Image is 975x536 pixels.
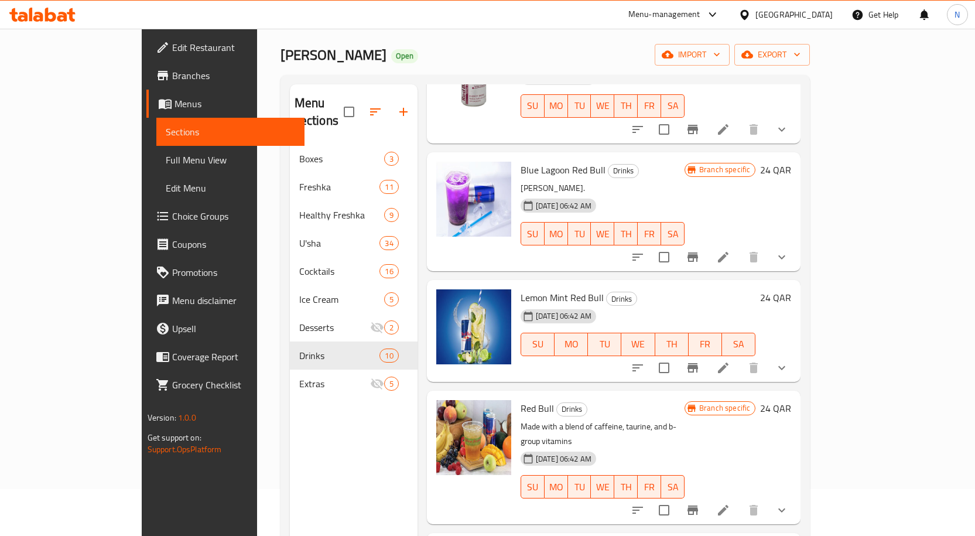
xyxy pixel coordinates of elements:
[716,250,730,264] a: Edit menu item
[370,377,384,391] svg: Inactive section
[624,243,652,271] button: sort-choices
[661,475,685,499] button: SA
[148,410,176,425] span: Version:
[652,498,676,523] span: Select to update
[290,201,418,229] div: Healthy Freshka9
[380,182,398,193] span: 11
[146,202,305,230] a: Choice Groups
[626,336,650,353] span: WE
[689,333,722,356] button: FR
[549,97,563,114] span: MO
[526,226,540,243] span: SU
[379,264,398,278] div: items
[744,47,800,62] span: export
[146,286,305,315] a: Menu disclaimer
[588,333,621,356] button: TU
[614,475,638,499] button: TH
[380,266,398,277] span: 16
[655,44,730,66] button: import
[391,49,418,63] div: Open
[299,349,380,363] span: Drinks
[768,496,796,524] button: show more
[172,209,295,223] span: Choice Groups
[619,226,633,243] span: TH
[299,208,384,222] span: Healthy Freshka
[722,333,755,356] button: SA
[661,222,685,245] button: SA
[166,181,295,195] span: Edit Menu
[172,350,295,364] span: Coverage Report
[593,336,617,353] span: TU
[146,258,305,286] a: Promotions
[175,97,295,111] span: Menus
[596,226,610,243] span: WE
[521,161,605,179] span: Blue Lagoon Red Bull
[299,264,380,278] span: Cocktails
[555,333,588,356] button: MO
[638,475,661,499] button: FR
[299,377,370,391] span: Extras
[591,475,614,499] button: WE
[642,479,656,496] span: FR
[156,174,305,202] a: Edit Menu
[638,222,661,245] button: FR
[290,257,418,285] div: Cocktails16
[740,243,768,271] button: delete
[740,496,768,524] button: delete
[156,118,305,146] a: Sections
[652,245,676,269] span: Select to update
[775,503,789,517] svg: Show Choices
[568,94,591,118] button: TU
[436,400,511,475] img: Red Bull
[760,162,791,178] h6: 24 QAR
[768,115,796,144] button: show more
[661,94,685,118] button: SA
[166,125,295,139] span: Sections
[619,479,633,496] span: TH
[755,8,833,21] div: [GEOGRAPHIC_DATA]
[299,236,380,250] span: U'sha
[361,98,389,126] span: Sort sections
[391,51,418,61] span: Open
[621,333,655,356] button: WE
[385,294,398,305] span: 5
[436,162,511,237] img: Blue Lagoon Red Bull
[608,164,638,177] span: Drinks
[521,289,604,306] span: Lemon Mint Red Bull
[591,94,614,118] button: WE
[290,145,418,173] div: Boxes3
[370,320,384,334] svg: Inactive section
[727,336,751,353] span: SA
[436,289,511,364] img: Lemon Mint Red Bull
[679,496,707,524] button: Branch-specific-item
[642,226,656,243] span: FR
[178,410,196,425] span: 1.0.0
[526,336,550,353] span: SU
[568,475,591,499] button: TU
[384,292,399,306] div: items
[557,402,587,416] span: Drinks
[666,97,680,114] span: SA
[573,479,587,496] span: TU
[299,180,380,194] span: Freshka
[384,152,399,166] div: items
[379,180,398,194] div: items
[290,229,418,257] div: U'sha34
[591,222,614,245] button: WE
[955,8,960,21] span: N
[740,354,768,382] button: delete
[380,350,398,361] span: 10
[664,47,720,62] span: import
[679,243,707,271] button: Branch-specific-item
[568,222,591,245] button: TU
[740,115,768,144] button: delete
[299,320,370,334] span: Desserts
[596,97,610,114] span: WE
[148,442,222,457] a: Support.OpsPlatform
[521,222,545,245] button: SU
[172,69,295,83] span: Branches
[521,400,554,417] span: Red Bull
[760,400,791,416] h6: 24 QAR
[608,164,639,178] div: Drinks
